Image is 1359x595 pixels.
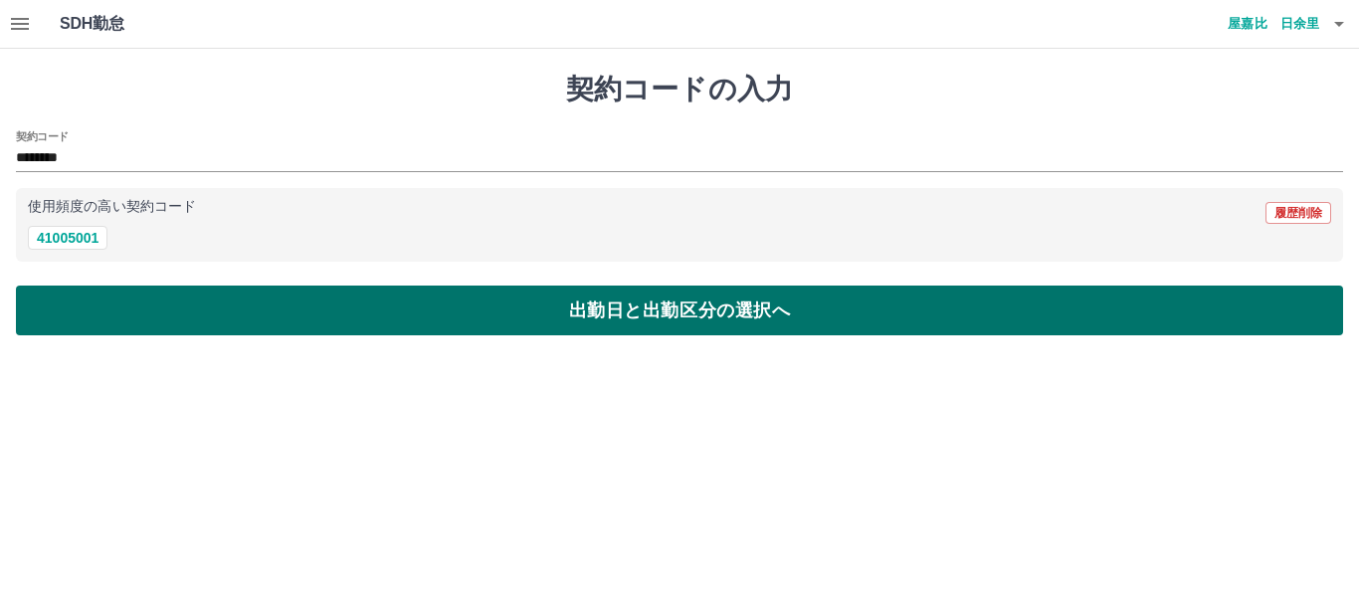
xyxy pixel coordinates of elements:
h2: 契約コード [16,128,69,144]
h1: 契約コードの入力 [16,73,1343,106]
button: 出勤日と出勤区分の選択へ [16,286,1343,335]
button: 41005001 [28,226,107,250]
button: 履歴削除 [1265,202,1331,224]
p: 使用頻度の高い契約コード [28,200,196,214]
